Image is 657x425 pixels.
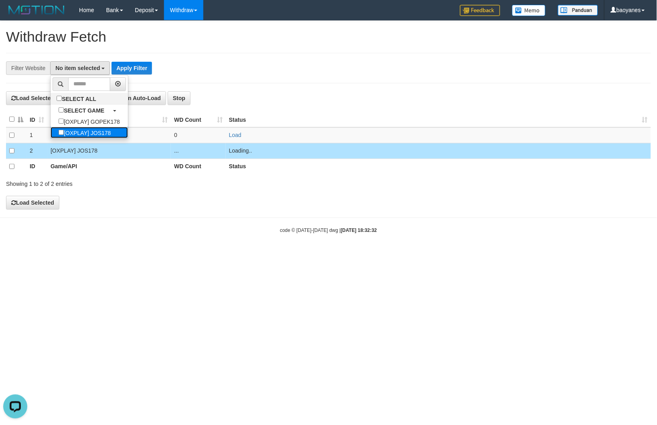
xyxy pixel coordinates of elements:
button: Run Auto-Load [111,91,166,105]
th: WD Count: activate to sort column ascending [171,112,226,127]
button: Stop [168,91,191,105]
button: Open LiveChat chat widget [3,3,27,27]
button: Load Selected [6,196,59,209]
th: Game/API: activate to sort column ascending [47,112,171,127]
h1: Withdraw Fetch [6,29,651,45]
img: Feedback.jpg [460,5,500,16]
label: [OXPLAY] GOPEK178 [51,116,128,127]
img: panduan.png [558,5,598,16]
button: Apply Filter [112,62,152,75]
div: Showing 1 to 2 of 2 entries [6,177,268,188]
input: SELECT GAME [59,107,64,113]
th: Status: activate to sort column ascending [226,112,651,127]
label: [OXPLAY] JOS178 [51,127,119,138]
a: SELECT GAME [51,105,128,116]
span: Loading.. [229,147,252,154]
img: MOTION_logo.png [6,4,67,16]
strong: [DATE] 18:32:32 [341,228,377,233]
input: SELECT ALL [57,96,62,101]
label: SELECT ALL [51,93,104,104]
th: ID: activate to sort column ascending [26,112,47,127]
th: Game/API [47,159,171,174]
b: SELECT GAME [64,107,104,114]
span: ... [174,147,179,154]
td: [OXPLAY] JOS178 [47,143,171,159]
a: Load [229,132,241,138]
input: [OXPLAY] JOS178 [59,130,64,135]
td: 2 [26,143,47,159]
span: 0 [174,132,177,138]
th: WD Count [171,159,226,174]
span: No item selected [55,65,100,71]
small: code © [DATE]-[DATE] dwg | [280,228,377,233]
th: Status [226,159,651,174]
div: Filter Website [6,61,50,75]
th: ID [26,159,47,174]
td: [OXPLAY] GOPEK178 [47,127,171,143]
input: [OXPLAY] GOPEK178 [59,119,64,124]
button: No item selected [50,61,110,75]
img: Button%20Memo.svg [512,5,546,16]
button: Load Selected [6,91,59,105]
td: 1 [26,127,47,143]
